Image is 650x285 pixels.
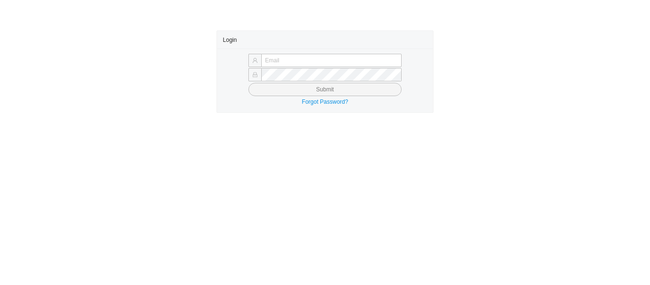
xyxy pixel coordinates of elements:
[261,54,402,67] input: Email
[223,31,427,49] div: Login
[252,72,258,78] span: lock
[302,98,348,105] a: Forgot Password?
[248,83,402,96] button: Submit
[252,58,258,63] span: user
